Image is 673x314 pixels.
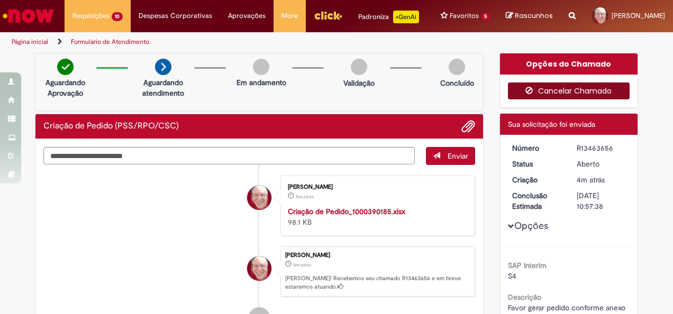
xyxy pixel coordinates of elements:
[508,303,625,312] span: Favor gerar pedido conforme anexo
[43,246,475,297] li: Fernando Cesar Ferreira
[40,77,91,98] p: Aguardando Aprovação
[138,77,189,98] p: Aguardando atendimento
[288,184,464,190] div: [PERSON_NAME]
[577,174,626,185] div: 29/08/2025 16:57:34
[504,190,569,211] dt: Conclusão Estimada
[253,59,269,75] img: img-circle-grey.png
[577,143,626,153] div: R13463656
[612,11,665,20] span: [PERSON_NAME]
[577,175,605,184] span: 4m atrás
[504,174,569,185] dt: Criação
[577,159,626,169] div: Aberto
[450,11,479,21] span: Favoritos
[504,159,569,169] dt: Status
[314,7,342,23] img: click_logo_yellow_360x200.png
[293,262,311,268] span: 4m atrás
[481,12,490,21] span: 5
[12,38,48,46] a: Página inicial
[228,11,266,21] span: Aprovações
[508,261,547,270] b: SAP Interim
[43,147,415,164] textarea: Digite sua mensagem aqui...
[449,59,465,75] img: img-circle-grey.png
[281,11,298,21] span: More
[8,32,441,52] ul: Trilhas de página
[440,78,474,88] p: Concluído
[247,186,271,210] div: Fernando Cesar Ferreira
[577,190,626,211] div: [DATE] 10:57:38
[237,77,286,88] p: Em andamento
[351,59,367,75] img: img-circle-grey.png
[343,78,375,88] p: Validação
[508,271,516,281] span: S4
[515,11,553,21] span: Rascunhos
[506,11,553,21] a: Rascunhos
[285,274,469,291] p: [PERSON_NAME]! Recebemos seu chamado R13463656 e em breve estaremos atuando.
[72,11,110,21] span: Requisições
[504,143,569,153] dt: Número
[461,119,475,133] button: Adicionar anexos
[288,207,405,216] a: Criação de Pedido_1000390185.xlsx
[296,193,314,200] span: 5m atrás
[393,11,419,23] p: +GenAi
[155,59,171,75] img: arrow-next.png
[247,256,271,281] div: Fernando Cesar Ferreira
[426,147,475,165] button: Enviar
[508,119,595,129] span: Sua solicitação foi enviada
[508,82,630,99] button: Cancelar Chamado
[293,262,311,268] time: 29/08/2025 16:57:34
[508,292,541,302] b: Descrição
[448,151,468,161] span: Enviar
[358,11,419,23] div: Padroniza
[296,193,314,200] time: 29/08/2025 16:56:57
[288,206,464,227] div: 98.1 KB
[285,252,469,258] div: [PERSON_NAME]
[112,12,123,21] span: 10
[1,5,56,26] img: ServiceNow
[139,11,212,21] span: Despesas Corporativas
[71,38,149,46] a: Formulário de Atendimento
[500,53,638,75] div: Opções do Chamado
[43,122,179,131] h2: Criação de Pedido (PSS/RPO/CSC) Histórico de tíquete
[57,59,74,75] img: check-circle-green.png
